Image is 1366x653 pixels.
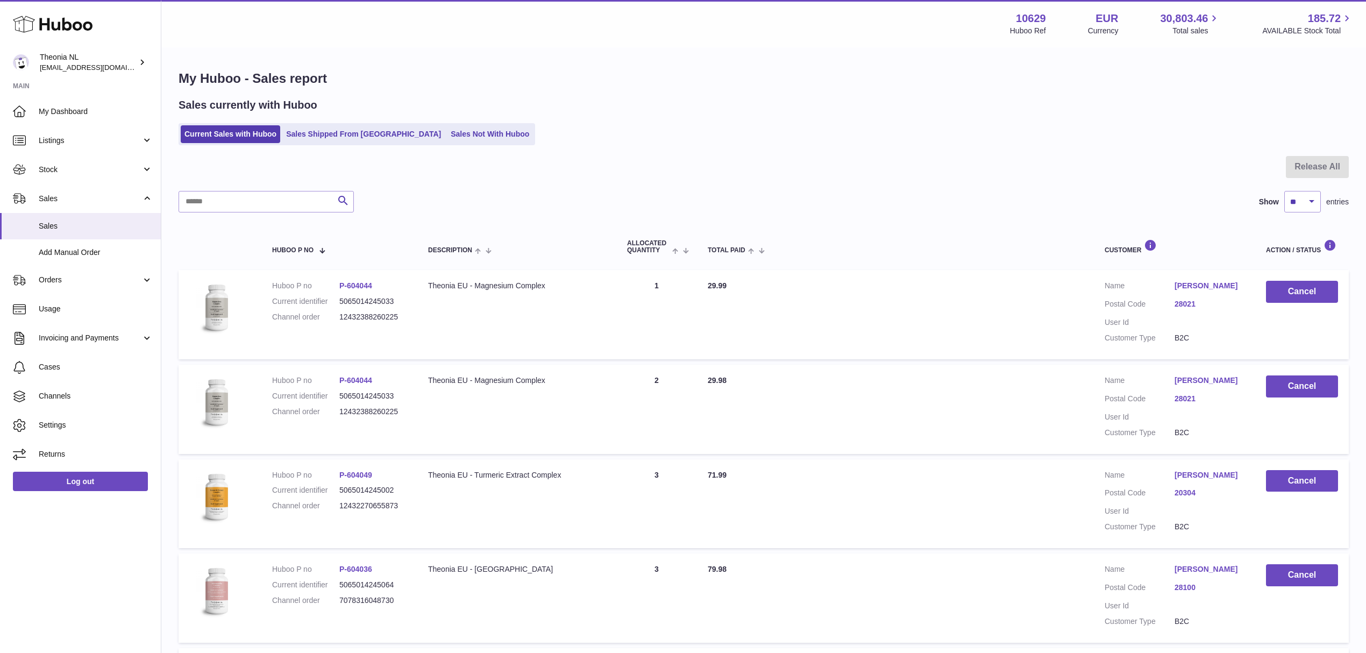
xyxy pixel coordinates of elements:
a: Sales Not With Huboo [447,125,533,143]
strong: EUR [1095,11,1118,26]
dd: 12432388260225 [339,312,407,322]
dd: B2C [1175,333,1244,343]
dt: Name [1105,281,1175,294]
h1: My Huboo - Sales report [179,70,1349,87]
div: Theonia EU - Magnesium Complex [428,375,606,386]
a: [PERSON_NAME] [1175,375,1244,386]
dt: Postal Code [1105,583,1175,595]
span: AVAILABLE Stock Total [1262,26,1353,36]
button: Cancel [1266,470,1338,492]
span: Invoicing and Payments [39,333,141,343]
span: Usage [39,304,153,314]
dd: 12432270655873 [339,501,407,511]
dd: B2C [1175,522,1244,532]
dt: Channel order [272,407,339,417]
dt: User Id [1105,412,1175,422]
dd: 12432388260225 [339,407,407,417]
a: [PERSON_NAME] [1175,564,1244,574]
a: 20304 [1175,488,1244,498]
span: Huboo P no [272,247,314,254]
div: Theonia EU - [GEOGRAPHIC_DATA] [428,564,606,574]
dt: Postal Code [1105,299,1175,312]
div: Currency [1088,26,1119,36]
dd: B2C [1175,428,1244,438]
span: entries [1326,197,1349,207]
a: P-604044 [339,376,372,385]
span: Cases [39,362,153,372]
label: Show [1259,197,1279,207]
span: 29.99 [708,281,727,290]
dt: Customer Type [1105,333,1175,343]
span: Sales [39,221,153,231]
span: Settings [39,420,153,430]
a: 28021 [1175,394,1244,404]
dt: Current identifier [272,580,339,590]
a: 28021 [1175,299,1244,309]
dt: Name [1105,470,1175,483]
dt: Huboo P no [272,281,339,291]
dt: Huboo P no [272,564,339,574]
dd: 5065014245033 [339,391,407,401]
dt: Postal Code [1105,488,1175,501]
span: 30,803.46 [1160,11,1208,26]
span: Sales [39,194,141,204]
dt: Current identifier [272,296,339,307]
span: 185.72 [1308,11,1341,26]
div: Theonia EU - Magnesium Complex [428,281,606,291]
img: info@wholesomegoods.eu [13,54,29,70]
span: 29.98 [708,376,727,385]
button: Cancel [1266,564,1338,586]
dt: User Id [1105,506,1175,516]
dt: User Id [1105,601,1175,611]
div: Theonia NL [40,52,137,73]
dt: Current identifier [272,485,339,495]
dt: Huboo P no [272,375,339,386]
span: ALLOCATED Quantity [627,240,670,254]
span: Description [428,247,472,254]
dd: 5065014245033 [339,296,407,307]
img: 106291725893142.jpg [189,281,243,335]
span: Add Manual Order [39,247,153,258]
button: Cancel [1266,281,1338,303]
button: Cancel [1266,375,1338,398]
div: Huboo Ref [1010,26,1046,36]
dd: 5065014245002 [339,485,407,495]
a: 30,803.46 Total sales [1160,11,1220,36]
a: 28100 [1175,583,1244,593]
td: 3 [616,553,697,643]
span: 71.99 [708,471,727,479]
dt: Channel order [272,312,339,322]
span: [EMAIL_ADDRESS][DOMAIN_NAME] [40,63,158,72]
a: Log out [13,472,148,491]
dd: 7078316048730 [339,595,407,606]
a: Current Sales with Huboo [181,125,280,143]
div: Customer [1105,239,1244,254]
span: Returns [39,449,153,459]
span: My Dashboard [39,107,153,117]
td: 1 [616,270,697,359]
h2: Sales currently with Huboo [179,98,317,112]
strong: 10629 [1016,11,1046,26]
dt: Name [1105,564,1175,577]
a: 185.72 AVAILABLE Stock Total [1262,11,1353,36]
img: 106291725893031.jpg [189,470,243,524]
td: 2 [616,365,697,454]
span: Stock [39,165,141,175]
a: P-604044 [339,281,372,290]
span: Channels [39,391,153,401]
img: 106291725893222.jpg [189,564,243,618]
a: P-604049 [339,471,372,479]
span: Listings [39,136,141,146]
div: Theonia EU - Turmeric Extract Complex [428,470,606,480]
a: [PERSON_NAME] [1175,281,1244,291]
a: [PERSON_NAME] [1175,470,1244,480]
span: Orders [39,275,141,285]
dt: Huboo P no [272,470,339,480]
span: Total paid [708,247,745,254]
img: 106291725893142.jpg [189,375,243,429]
dt: User Id [1105,317,1175,328]
dt: Name [1105,375,1175,388]
dt: Customer Type [1105,428,1175,438]
a: P-604036 [339,565,372,573]
div: Action / Status [1266,239,1338,254]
